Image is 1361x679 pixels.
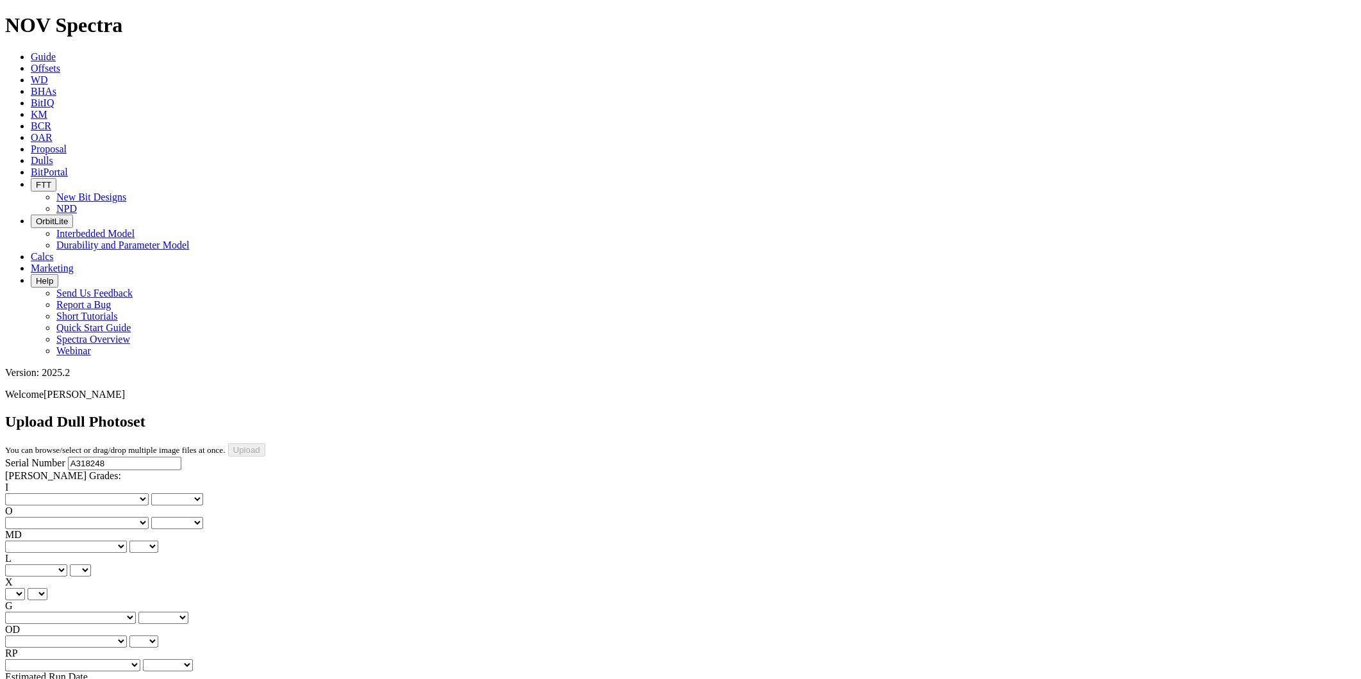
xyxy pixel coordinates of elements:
[5,13,1356,37] h1: NOV Spectra
[31,109,47,120] a: KM
[36,217,68,226] span: OrbitLite
[5,624,20,635] label: OD
[56,322,131,333] a: Quick Start Guide
[31,120,51,131] a: BCR
[56,228,135,239] a: Interbedded Model
[56,299,111,310] a: Report a Bug
[31,274,58,288] button: Help
[36,180,51,190] span: FTT
[56,345,91,356] a: Webinar
[31,178,56,192] button: FTT
[31,63,60,74] a: Offsets
[56,334,130,345] a: Spectra Overview
[31,251,54,262] a: Calcs
[5,600,13,611] label: G
[44,389,125,400] span: [PERSON_NAME]
[31,51,56,62] a: Guide
[56,311,118,322] a: Short Tutorials
[5,648,18,659] label: RP
[5,482,8,493] label: I
[5,457,65,468] label: Serial Number
[31,74,48,85] a: WD
[56,288,133,299] a: Send Us Feedback
[31,155,53,166] a: Dulls
[5,445,226,455] small: You can browse/select or drag/drop multiple image files at once.
[5,413,1356,430] h2: Upload Dull Photoset
[31,97,54,108] a: BitIQ
[5,505,13,516] label: O
[228,443,265,457] input: Upload
[5,529,22,540] label: MD
[5,553,12,564] label: L
[31,132,53,143] a: OAR
[5,577,13,587] label: X
[56,240,190,250] a: Durability and Parameter Model
[56,203,77,214] a: NPD
[5,470,1356,482] div: [PERSON_NAME] Grades:
[5,367,1356,379] div: Version: 2025.2
[31,167,68,177] a: BitPortal
[5,389,1356,400] p: Welcome
[31,143,67,154] a: Proposal
[56,192,126,202] a: New Bit Designs
[31,215,73,228] button: OrbitLite
[31,263,74,274] a: Marketing
[36,276,53,286] span: Help
[31,86,56,97] a: BHAs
